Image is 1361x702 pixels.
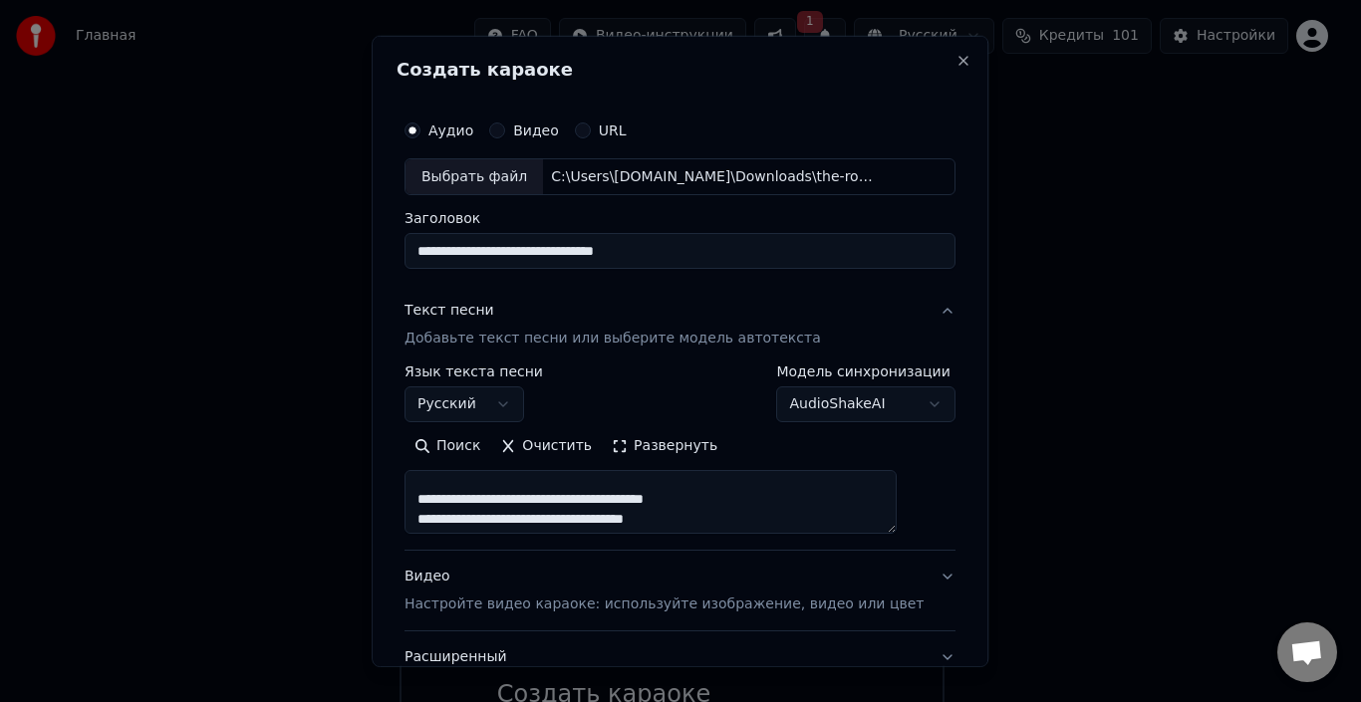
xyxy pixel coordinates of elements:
[405,430,490,462] button: Поиск
[543,166,882,186] div: C:\Users\[DOMAIN_NAME]\Downloads\the-room-orchestra-царевна-несмеяна.mp3
[777,364,956,378] label: Модель синхронизации
[405,567,924,614] div: Видео
[599,122,627,136] label: URL
[397,60,963,78] h2: Создать караоке
[513,122,559,136] label: Видео
[428,122,473,136] label: Аудио
[602,430,727,462] button: Развернуть
[405,285,955,364] button: Текст песниДобавьте текст песни или выберите модель автотекста
[405,364,543,378] label: Язык текста песни
[405,364,955,550] div: Текст песниДобавьте текст песни или выберите модель автотекста
[405,329,821,349] p: Добавьте текст песни или выберите модель автотекста
[405,211,955,225] label: Заголовок
[406,158,543,194] div: Выбрать файл
[491,430,603,462] button: Очистить
[405,594,924,614] p: Настройте видео караоке: используйте изображение, видео или цвет
[405,631,955,683] button: Расширенный
[405,301,494,321] div: Текст песни
[405,551,955,630] button: ВидеоНастройте видео караоке: используйте изображение, видео или цвет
